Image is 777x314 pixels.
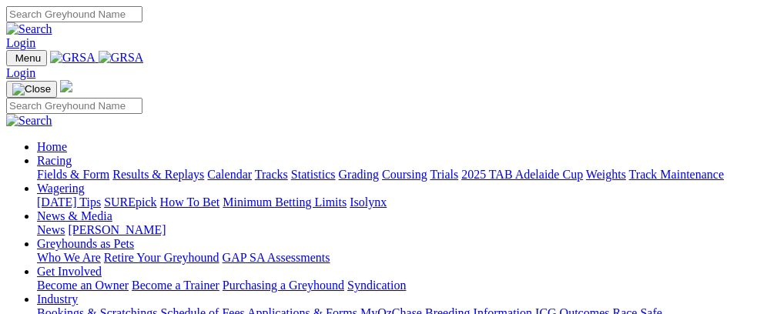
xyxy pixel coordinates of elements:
a: Isolynx [350,195,387,209]
span: Menu [15,52,41,64]
img: logo-grsa-white.png [60,80,72,92]
a: Fields & Form [37,168,109,181]
a: Tracks [255,168,288,181]
a: News & Media [37,209,112,222]
div: News & Media [37,223,771,237]
img: Search [6,22,52,36]
div: Get Involved [37,279,771,292]
a: Racing [37,154,72,167]
a: Wagering [37,182,85,195]
a: Get Involved [37,265,102,278]
a: GAP SA Assessments [223,251,330,264]
a: Retire Your Greyhound [104,251,219,264]
a: Greyhounds as Pets [37,237,134,250]
input: Search [6,98,142,114]
a: Grading [339,168,379,181]
a: Who We Are [37,251,101,264]
a: Industry [37,292,78,306]
a: Home [37,140,67,153]
a: Syndication [347,279,406,292]
a: [PERSON_NAME] [68,223,166,236]
div: Wagering [37,195,771,209]
img: Search [6,114,52,128]
a: Minimum Betting Limits [223,195,347,209]
a: Login [6,36,35,49]
div: Greyhounds as Pets [37,251,771,265]
a: Become a Trainer [132,279,219,292]
a: News [37,223,65,236]
a: 2025 TAB Adelaide Cup [461,168,583,181]
img: GRSA [99,51,144,65]
img: Close [12,83,51,95]
div: Racing [37,168,771,182]
a: Results & Replays [112,168,204,181]
a: Calendar [207,168,252,181]
a: Trials [430,168,458,181]
a: Become an Owner [37,279,129,292]
a: Track Maintenance [629,168,724,181]
button: Toggle navigation [6,50,47,66]
input: Search [6,6,142,22]
a: Coursing [382,168,427,181]
a: Login [6,66,35,79]
img: GRSA [50,51,95,65]
a: Statistics [291,168,336,181]
a: Purchasing a Greyhound [223,279,344,292]
a: How To Bet [160,195,220,209]
a: Weights [586,168,626,181]
button: Toggle navigation [6,81,57,98]
a: [DATE] Tips [37,195,101,209]
a: SUREpick [104,195,156,209]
